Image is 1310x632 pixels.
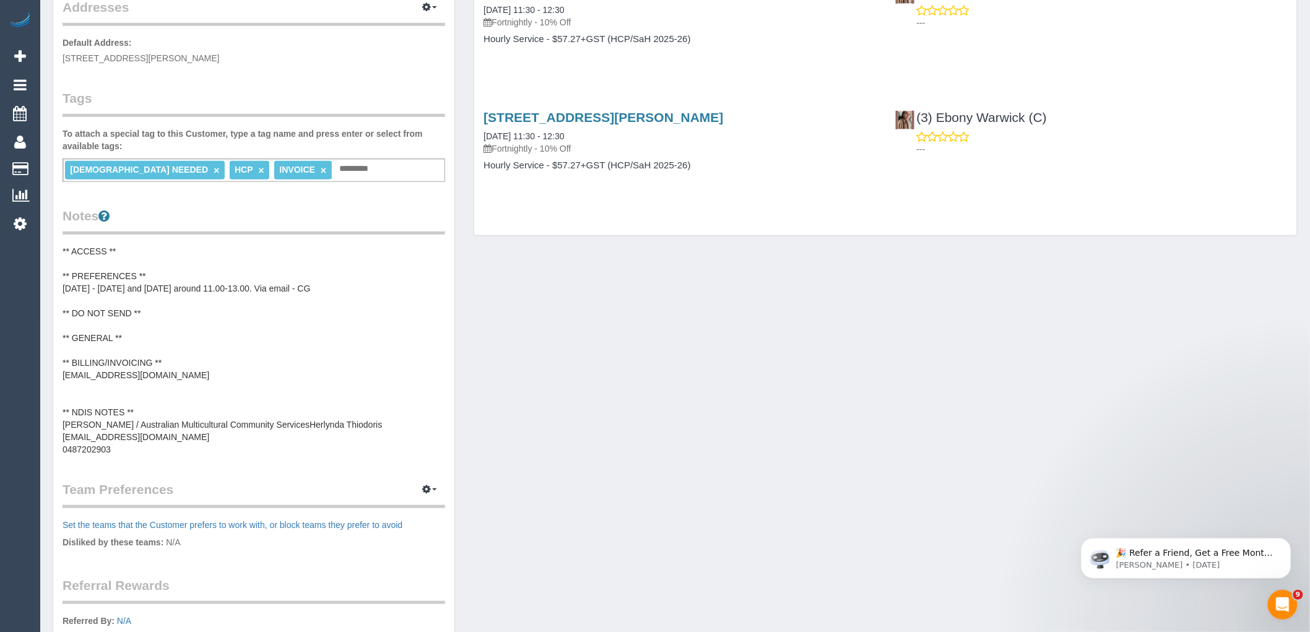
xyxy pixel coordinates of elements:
a: [DATE] 11:30 - 12:30 [484,131,564,141]
label: Default Address: [63,37,132,49]
pre: ** ACCESS ** ** PREFERENCES ** [DATE] - [DATE] and [DATE] around 11.00-13.00. Via email - CG ** D... [63,245,445,456]
span: 9 [1293,590,1303,600]
legend: Tags [63,89,445,117]
legend: Team Preferences [63,480,445,508]
a: × [258,165,264,176]
h4: Hourly Service - $57.27+GST (HCP/SaH 2025-26) [484,34,876,45]
legend: Notes [63,207,445,235]
a: Set the teams that the Customer prefers to work with, or block teams they prefer to avoid [63,520,402,530]
span: N/A [166,537,180,547]
a: × [214,165,219,176]
span: HCP [235,165,253,175]
a: (3) Ebony Warwick (C) [895,110,1047,124]
span: [DEMOGRAPHIC_DATA] NEEDED [70,165,208,175]
a: × [321,165,326,176]
span: 🎉 Refer a Friend, Get a Free Month! 🎉 Love Automaid? Share the love! When you refer a friend who ... [54,36,212,169]
a: N/A [117,616,131,626]
img: (3) Ebony Warwick (C) [896,111,914,129]
label: Disliked by these teams: [63,536,163,548]
p: --- [917,143,1288,155]
p: Message from Ellie, sent 5d ago [54,48,214,59]
p: --- [917,17,1288,29]
legend: Referral Rewards [63,576,445,604]
p: Fortnightly - 10% Off [484,16,876,28]
label: Referred By: [63,615,115,627]
a: [DATE] 11:30 - 12:30 [484,5,564,15]
a: [STREET_ADDRESS][PERSON_NAME] [484,110,723,124]
iframe: Intercom live chat [1268,590,1298,620]
img: Automaid Logo [7,12,32,30]
label: To attach a special tag to this Customer, type a tag name and press enter or select from availabl... [63,128,445,152]
p: Fortnightly - 10% Off [484,142,876,155]
h4: Hourly Service - $57.27+GST (HCP/SaH 2025-26) [484,160,876,171]
iframe: Intercom notifications message [1062,512,1310,599]
span: [STREET_ADDRESS][PERSON_NAME] [63,53,220,63]
span: INVOICE [279,165,315,175]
